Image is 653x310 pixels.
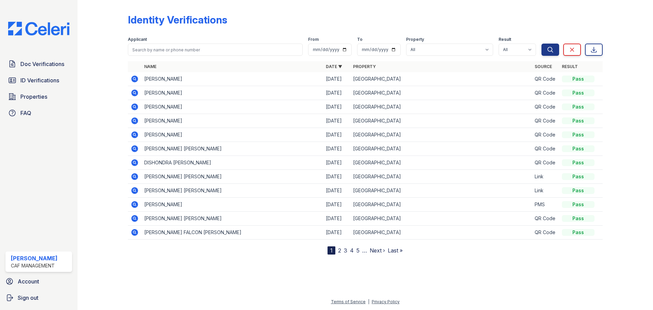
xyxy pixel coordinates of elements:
[562,215,595,222] div: Pass
[350,142,532,156] td: [GEOGRAPHIC_DATA]
[368,299,369,304] div: |
[141,114,323,128] td: [PERSON_NAME]
[144,64,156,69] a: Name
[323,72,350,86] td: [DATE]
[350,100,532,114] td: [GEOGRAPHIC_DATA]
[141,184,323,198] td: [PERSON_NAME] [PERSON_NAME]
[323,142,350,156] td: [DATE]
[350,212,532,226] td: [GEOGRAPHIC_DATA]
[532,170,559,184] td: Link
[323,170,350,184] td: [DATE]
[323,100,350,114] td: [DATE]
[350,226,532,240] td: [GEOGRAPHIC_DATA]
[141,198,323,212] td: [PERSON_NAME]
[11,254,57,262] div: [PERSON_NAME]
[326,64,342,69] a: Date ▼
[141,226,323,240] td: [PERSON_NAME] FALCON [PERSON_NAME]
[323,156,350,170] td: [DATE]
[141,212,323,226] td: [PERSON_NAME] [PERSON_NAME]
[350,156,532,170] td: [GEOGRAPHIC_DATA]
[562,76,595,82] div: Pass
[532,212,559,226] td: QR Code
[562,103,595,110] div: Pass
[350,72,532,86] td: [GEOGRAPHIC_DATA]
[350,128,532,142] td: [GEOGRAPHIC_DATA]
[356,247,359,254] a: 5
[308,37,319,42] label: From
[532,142,559,156] td: QR Code
[499,37,511,42] label: Result
[3,291,75,305] a: Sign out
[562,145,595,152] div: Pass
[3,275,75,288] a: Account
[562,173,595,180] div: Pass
[344,247,347,254] a: 3
[141,142,323,156] td: [PERSON_NAME] [PERSON_NAME]
[141,128,323,142] td: [PERSON_NAME]
[532,184,559,198] td: Link
[388,247,403,254] a: Last »
[323,128,350,142] td: [DATE]
[323,114,350,128] td: [DATE]
[362,246,367,255] span: …
[5,106,72,120] a: FAQ
[20,93,47,101] span: Properties
[323,198,350,212] td: [DATE]
[11,262,57,269] div: CAF Management
[331,299,366,304] a: Terms of Service
[141,86,323,100] td: [PERSON_NAME]
[350,86,532,100] td: [GEOGRAPHIC_DATA]
[128,14,227,26] div: Identity Verifications
[532,156,559,170] td: QR Code
[141,170,323,184] td: [PERSON_NAME] [PERSON_NAME]
[562,89,595,96] div: Pass
[350,170,532,184] td: [GEOGRAPHIC_DATA]
[323,86,350,100] td: [DATE]
[20,60,64,68] span: Doc Verifications
[141,72,323,86] td: [PERSON_NAME]
[532,198,559,212] td: PMS
[18,294,38,302] span: Sign out
[562,131,595,138] div: Pass
[5,57,72,71] a: Doc Verifications
[562,159,595,166] div: Pass
[350,247,354,254] a: 4
[562,201,595,208] div: Pass
[370,247,385,254] a: Next ›
[535,64,552,69] a: Source
[350,198,532,212] td: [GEOGRAPHIC_DATA]
[562,117,595,124] div: Pass
[3,22,75,35] img: CE_Logo_Blue-a8612792a0a2168367f1c8372b55b34899dd931a85d93a1a3d3e32e68fde9ad4.png
[141,100,323,114] td: [PERSON_NAME]
[20,109,31,117] span: FAQ
[532,72,559,86] td: QR Code
[562,229,595,236] div: Pass
[406,37,424,42] label: Property
[372,299,400,304] a: Privacy Policy
[357,37,363,42] label: To
[18,277,39,285] span: Account
[562,64,578,69] a: Result
[141,156,323,170] td: DISHONDRA [PERSON_NAME]
[323,184,350,198] td: [DATE]
[128,44,303,56] input: Search by name or phone number
[350,184,532,198] td: [GEOGRAPHIC_DATA]
[350,114,532,128] td: [GEOGRAPHIC_DATA]
[532,114,559,128] td: QR Code
[532,128,559,142] td: QR Code
[353,64,376,69] a: Property
[532,226,559,240] td: QR Code
[562,187,595,194] div: Pass
[532,86,559,100] td: QR Code
[328,246,335,255] div: 1
[338,247,341,254] a: 2
[5,90,72,103] a: Properties
[128,37,147,42] label: Applicant
[323,212,350,226] td: [DATE]
[20,76,59,84] span: ID Verifications
[323,226,350,240] td: [DATE]
[5,74,72,87] a: ID Verifications
[532,100,559,114] td: QR Code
